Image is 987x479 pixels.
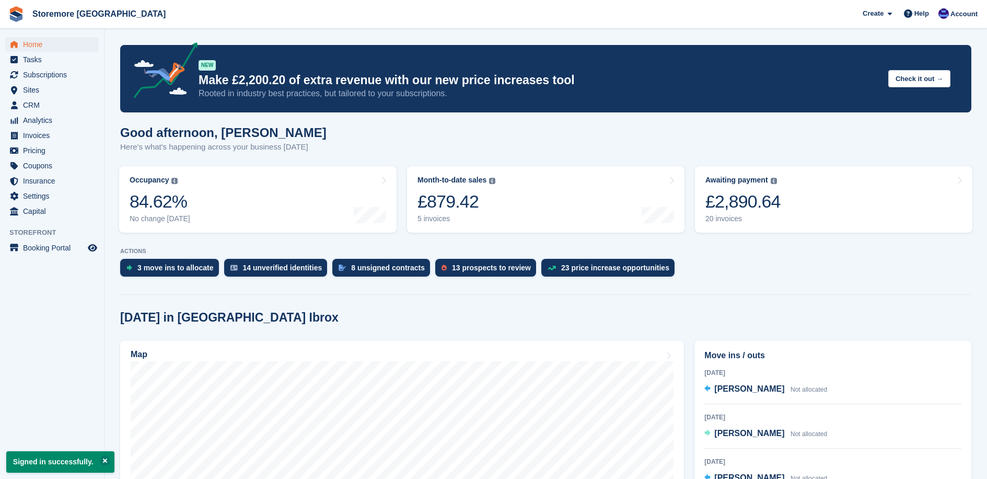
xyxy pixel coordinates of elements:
[120,311,339,325] h2: [DATE] in [GEOGRAPHIC_DATA] Ibrox
[9,227,104,238] span: Storefront
[417,214,495,223] div: 5 invoices
[417,191,495,212] div: £879.42
[5,174,99,188] a: menu
[120,248,971,255] p: ACTIONS
[914,8,929,19] span: Help
[695,166,972,233] a: Awaiting payment £2,890.64 20 invoices
[704,427,827,441] a: [PERSON_NAME] Not allocated
[224,259,333,282] a: 14 unverified identities
[23,204,86,219] span: Capital
[23,158,86,173] span: Coupons
[452,264,531,272] div: 13 prospects to review
[23,189,86,203] span: Settings
[5,143,99,158] a: menu
[130,191,190,212] div: 84.62%
[704,383,827,396] a: [PERSON_NAME] Not allocated
[23,98,86,112] span: CRM
[8,6,24,22] img: stora-icon-8386f47178a22dfd0bd8f6a31ec36ba5ce8667c1dd55bd0f319d3a0aa187defe.svg
[130,214,190,223] div: No change [DATE]
[23,113,86,128] span: Analytics
[561,264,669,272] div: 23 price increase opportunities
[5,158,99,173] a: menu
[791,386,827,393] span: Not allocated
[714,384,784,393] span: [PERSON_NAME]
[230,265,238,271] img: verify_identity-adf6edd0f0f0b5bbfe63781bf79b02c33cf7c696d77639b501bdc392416b5a36.svg
[541,259,680,282] a: 23 price increase opportunities
[704,368,961,378] div: [DATE]
[243,264,322,272] div: 14 unverified identities
[950,9,978,19] span: Account
[6,451,114,473] p: Signed in successfully.
[863,8,884,19] span: Create
[705,191,781,212] div: £2,890.64
[888,70,950,87] button: Check it out →
[705,176,768,185] div: Awaiting payment
[199,73,880,88] p: Make £2,200.20 of extra revenue with our new price increases tool
[704,413,961,422] div: [DATE]
[199,88,880,99] p: Rooted in industry best practices, but tailored to your subscriptions.
[126,265,132,271] img: move_ins_to_allocate_icon-fdf77a2bb77ea45bf5b3d319d69a93e2d87916cf1d5bf7949dd705db3b84f3ca.svg
[5,189,99,203] a: menu
[351,264,425,272] div: 8 unsigned contracts
[791,430,827,438] span: Not allocated
[23,143,86,158] span: Pricing
[23,241,86,255] span: Booking Portal
[489,178,495,184] img: icon-info-grey-7440780725fd019a000dd9b08b2336e03edf1995a4989e88bcd33f0948082b44.svg
[5,37,99,52] a: menu
[435,259,541,282] a: 13 prospects to review
[171,178,178,184] img: icon-info-grey-7440780725fd019a000dd9b08b2336e03edf1995a4989e88bcd33f0948082b44.svg
[86,242,99,254] a: Preview store
[704,349,961,362] h2: Move ins / outs
[23,67,86,82] span: Subscriptions
[5,113,99,128] a: menu
[23,37,86,52] span: Home
[5,241,99,255] a: menu
[704,457,961,466] div: [DATE]
[705,214,781,223] div: 20 invoices
[714,429,784,438] span: [PERSON_NAME]
[23,52,86,67] span: Tasks
[119,166,397,233] a: Occupancy 84.62% No change [DATE]
[199,60,216,71] div: NEW
[130,176,169,185] div: Occupancy
[120,259,224,282] a: 3 move ins to allocate
[771,178,777,184] img: icon-info-grey-7440780725fd019a000dd9b08b2336e03edf1995a4989e88bcd33f0948082b44.svg
[137,264,214,272] div: 3 move ins to allocate
[5,98,99,112] a: menu
[23,128,86,143] span: Invoices
[131,350,147,359] h2: Map
[120,141,327,153] p: Here's what's happening across your business [DATE]
[442,265,447,271] img: prospect-51fa495bee0391a8d652442698ab0144808aea92771e9ea1ae160a38d050c398.svg
[23,174,86,188] span: Insurance
[5,52,99,67] a: menu
[120,126,327,140] h1: Good afternoon, [PERSON_NAME]
[5,67,99,82] a: menu
[125,42,198,102] img: price-adjustments-announcement-icon-8257ccfd72463d97f412b2fc003d46551f7dbcb40ab6d574587a9cd5c0d94...
[5,128,99,143] a: menu
[417,176,486,185] div: Month-to-date sales
[5,204,99,219] a: menu
[5,83,99,97] a: menu
[23,83,86,97] span: Sites
[332,259,435,282] a: 8 unsigned contracts
[407,166,684,233] a: Month-to-date sales £879.42 5 invoices
[28,5,170,22] a: Storemore [GEOGRAPHIC_DATA]
[339,265,346,271] img: contract_signature_icon-13c848040528278c33f63329250d36e43548de30e8caae1d1a13099fd9432cc5.svg
[548,266,556,270] img: price_increase_opportunities-93ffe204e8149a01c8c9dc8f82e8f89637d9d84a8eef4429ea346261dce0b2c0.svg
[938,8,949,19] img: Angela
